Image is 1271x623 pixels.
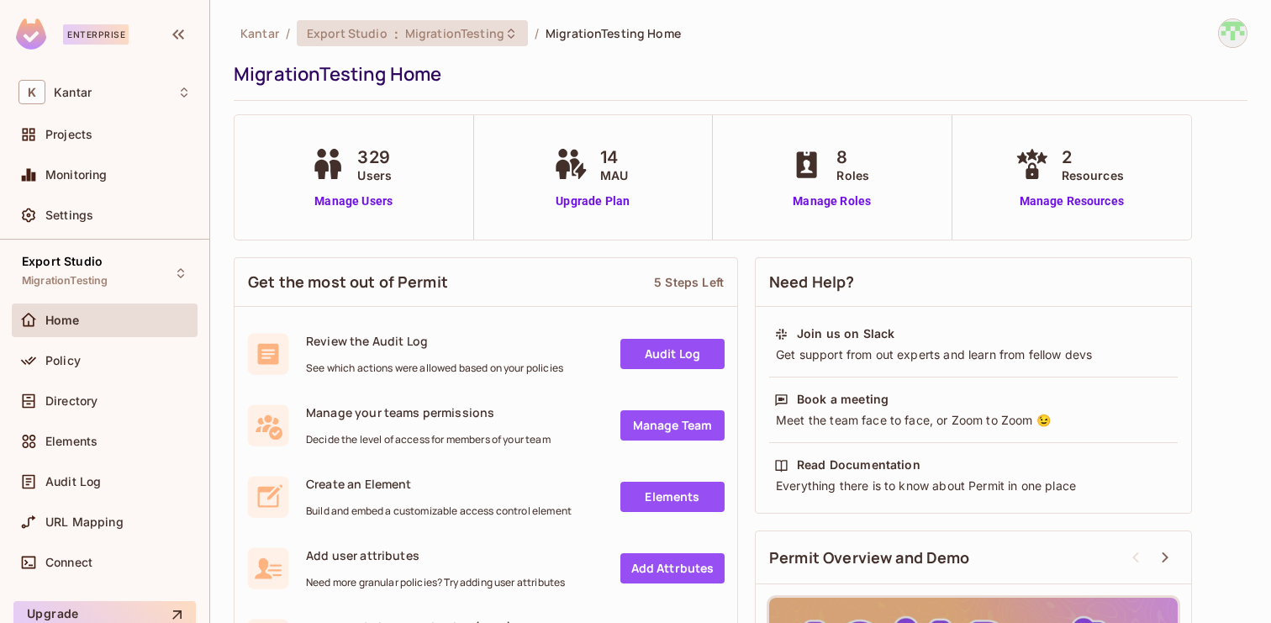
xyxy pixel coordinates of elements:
span: Home [45,314,80,327]
span: Monitoring [45,168,108,182]
div: Enterprise [63,24,129,45]
span: Review the Audit Log [306,333,563,349]
span: Elements [45,435,98,448]
a: Upgrade Plan [550,193,636,210]
a: Add Attrbutes [620,553,725,583]
a: Elements [620,482,725,512]
span: Create an Element [306,476,572,492]
span: Directory [45,394,98,408]
span: Projects [45,128,92,141]
span: Workspace: Kantar [54,86,92,99]
a: Manage Users [307,193,400,210]
span: Need more granular policies? Try adding user attributes [306,576,565,589]
span: MigrationTesting Home [546,25,681,41]
span: Resources [1062,166,1124,184]
span: Roles [836,166,869,184]
span: MAU [600,166,628,184]
span: Users [357,166,392,184]
span: MigrationTesting [405,25,504,41]
a: Manage Team [620,410,725,441]
li: / [286,25,290,41]
span: Add user attributes [306,547,565,563]
span: 329 [357,145,392,170]
span: : [393,27,399,40]
span: 2 [1062,145,1124,170]
div: Everything there is to know about Permit in one place [774,478,1173,494]
span: Export Studio [22,255,103,268]
span: 8 [836,145,869,170]
div: Meet the team face to face, or Zoom to Zoom 😉 [774,412,1173,429]
img: SReyMgAAAABJRU5ErkJggg== [16,18,46,50]
div: Join us on Slack [797,325,894,342]
div: Get support from out experts and learn from fellow devs [774,346,1173,363]
span: URL Mapping [45,515,124,529]
span: Audit Log [45,475,101,488]
span: See which actions were allowed based on your policies [306,362,563,375]
span: the active workspace [240,25,279,41]
span: Export Studio [307,25,388,41]
a: Manage Roles [786,193,878,210]
span: Policy [45,354,81,367]
span: Settings [45,209,93,222]
span: Connect [45,556,92,569]
li: / [535,25,539,41]
span: Permit Overview and Demo [769,547,970,568]
span: K [18,80,45,104]
span: Manage your teams permissions [306,404,551,420]
span: Need Help? [769,272,855,293]
div: Book a meeting [797,391,889,408]
span: Decide the level of access for members of your team [306,433,551,446]
div: 5 Steps Left [654,274,724,290]
span: Build and embed a customizable access control element [306,504,572,518]
div: Read Documentation [797,457,920,473]
div: MigrationTesting Home [234,61,1239,87]
span: MigrationTesting [22,274,108,288]
a: Manage Resources [1011,193,1132,210]
img: Devesh.Kumar@Kantar.com [1219,19,1247,47]
span: 14 [600,145,628,170]
span: Get the most out of Permit [248,272,448,293]
a: Audit Log [620,339,725,369]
